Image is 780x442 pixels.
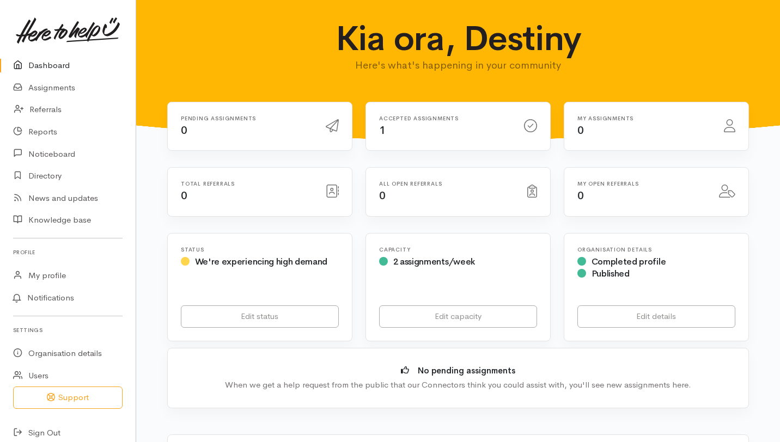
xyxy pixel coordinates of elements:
[592,268,630,279] span: Published
[379,247,537,253] h6: Capacity
[379,115,511,121] h6: Accepted assignments
[13,245,123,260] h6: Profile
[181,181,313,187] h6: Total referrals
[310,20,606,58] h1: Kia ora, Destiny
[13,323,123,337] h6: Settings
[379,305,537,328] a: Edit capacity
[379,189,386,202] span: 0
[195,256,327,267] span: We're experiencing high demand
[310,58,606,73] p: Here's what's happening in your community
[184,379,732,391] div: When we get a help request from the public that our Connectors think you could assist with, you'l...
[379,181,514,187] h6: All open referrals
[181,247,339,253] h6: Status
[577,115,711,121] h6: My assignments
[418,365,515,376] b: No pending assignments
[181,305,339,328] a: Edit status
[13,386,123,409] button: Support
[577,124,584,137] span: 0
[577,181,706,187] h6: My open referrals
[592,256,666,267] span: Completed profile
[181,115,313,121] h6: Pending assignments
[181,189,187,202] span: 0
[181,124,187,137] span: 0
[577,247,735,253] h6: Organisation Details
[393,256,475,267] span: 2 assignments/week
[577,305,735,328] a: Edit details
[379,124,386,137] span: 1
[577,189,584,202] span: 0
